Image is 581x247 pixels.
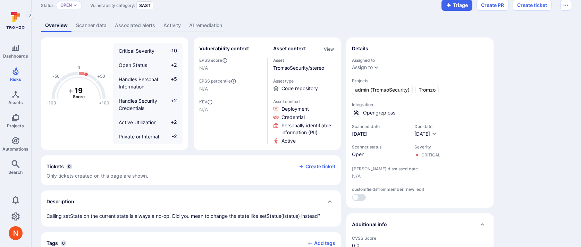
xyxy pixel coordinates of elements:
[273,45,306,52] h2: Asset context
[119,98,157,111] span: Handles Security Credentials
[352,130,407,137] span: [DATE]
[136,1,153,9] div: SAST
[419,86,436,93] span: Tromzo
[273,65,324,71] a: TromsoSecurity/stereo
[52,74,60,79] text: -50
[41,190,341,213] div: Collapse description
[281,114,305,121] span: Click to view evidence
[41,3,54,8] span: Status:
[352,45,368,52] h2: Details
[9,226,23,240] img: ACg8ocIprwjrgDQnDsNSk9Ghn5p5-B8DpAKWoJ5Gi9syOE4K59tr4Q=s96-c
[97,74,105,79] text: +50
[352,58,488,63] span: Assigned to
[47,163,64,170] h2: Tickets
[164,97,177,112] span: +2
[415,85,439,95] a: Tromzo
[352,102,488,107] span: Integration
[273,78,336,84] span: Asset type
[111,19,159,32] a: Associated alerts
[77,65,80,70] text: 0
[67,164,72,169] span: 0
[47,198,74,205] h2: Description
[26,11,34,19] button: Expand navigation menu
[199,85,262,92] span: N/A
[322,45,335,52] div: Click to view all asset context details
[41,19,72,32] a: Overview
[352,65,373,70] button: Assign to
[281,85,318,92] span: Code repository
[73,94,85,99] text: Score
[352,173,488,180] span: N/A
[199,45,249,52] h2: Vulnerability context
[414,144,440,150] span: Severity
[41,155,341,185] section: tickets card
[273,99,336,104] span: Asset context
[199,106,262,113] span: N/A
[346,37,494,208] section: details card
[41,19,571,32] div: Vulnerability tabs
[47,213,335,220] p: Calling setState on the current state is always a no-op. Did you mean to change the state like se...
[119,134,159,147] span: Private or Internal Asset
[8,170,23,175] span: Search
[99,100,109,105] text: +100
[65,86,93,100] g: The vulnerability score is based on the parameters defined in the settings
[199,78,262,84] span: EPSS percentile
[414,130,437,137] button: [DATE]
[352,151,407,158] span: Open
[3,53,28,59] span: Dashboards
[298,163,335,170] button: Create ticket
[322,46,335,52] button: View
[8,100,23,105] span: Assets
[47,173,148,179] span: Only tickets created on this page are shown.
[159,19,185,32] a: Activity
[414,124,437,129] span: Due date
[73,3,77,7] button: Expand dropdown
[2,146,28,152] span: Automations
[9,226,23,240] div: Neeren Patki
[199,99,262,105] span: KEV
[199,65,262,71] span: N/A
[185,19,226,32] a: AI remediation
[75,86,83,95] tspan: 19
[119,62,147,68] span: Open Status
[199,58,262,63] span: EPSS score
[164,76,177,90] span: +5
[119,76,158,90] span: Handles Personal Information
[119,119,157,125] span: Active Utilization
[414,124,437,137] div: Due date field
[164,47,177,54] span: +10
[352,221,387,228] h2: Additional info
[10,77,21,82] span: Risks
[352,187,488,192] span: customfieldsfrommember_new_edit
[164,133,177,147] span: -2
[164,61,177,69] span: +2
[60,2,72,8] button: Open
[346,213,494,236] div: Collapse
[28,12,33,18] i: Expand navigation menu
[47,240,58,247] h2: Tags
[363,109,395,116] span: Opengrep oss
[41,155,341,185] div: Collapse
[355,86,410,93] span: admin (TromsoSecurity)
[352,166,488,171] span: [PERSON_NAME] dismissed date
[421,152,440,158] div: Critical
[72,19,111,32] a: Scanner data
[373,65,379,70] button: Expand dropdown
[7,123,24,128] span: Projects
[281,122,336,136] span: Click to view evidence
[47,100,56,105] text: -100
[281,105,309,112] span: Click to view evidence
[352,78,488,83] span: Projects
[352,85,413,95] a: admin (TromsoSecurity)
[414,131,430,137] span: [DATE]
[281,137,296,144] span: Click to view evidence
[68,86,73,95] tspan: +
[273,58,336,63] span: Asset
[352,236,488,241] span: CVSS Score
[352,144,407,150] span: Scanner status
[352,124,407,129] span: Scanned date
[164,119,177,126] span: +2
[90,3,135,8] span: Vulnerability category:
